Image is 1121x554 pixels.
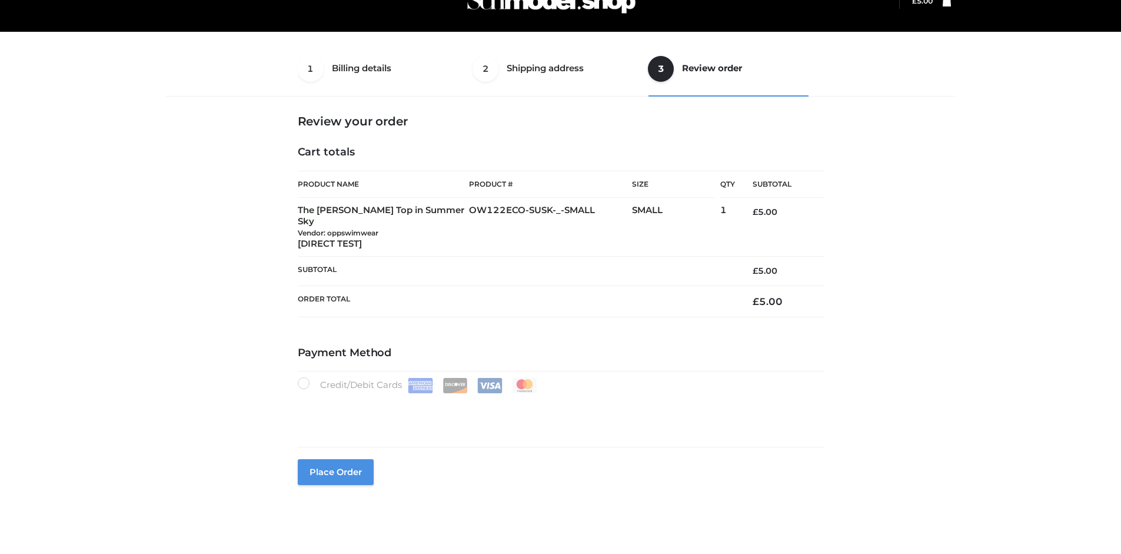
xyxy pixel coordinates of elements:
th: Qty [720,171,735,198]
h3: Review your order [298,114,824,128]
span: £ [753,296,759,307]
bdi: 5.00 [753,296,783,307]
th: Size [632,171,714,198]
th: Subtotal [735,171,823,198]
span: £ [753,266,758,276]
td: The [PERSON_NAME] Top in Summer Sky [DIRECT TEST] [298,198,470,257]
img: Visa [477,378,503,393]
img: Discover [443,378,468,393]
h4: Payment Method [298,347,824,360]
span: £ [753,207,758,217]
img: Amex [408,378,433,393]
td: OW122ECO-SUSK-_-SMALL [469,198,632,257]
img: Mastercard [512,378,537,393]
th: Product Name [298,171,470,198]
th: Subtotal [298,257,736,286]
small: Vendor: oppswimwear [298,228,378,237]
h4: Cart totals [298,146,824,159]
iframe: Secure payment input frame [295,391,821,434]
bdi: 5.00 [753,266,777,276]
label: Credit/Debit Cards [298,377,538,393]
th: Product # [469,171,632,198]
td: 1 [720,198,735,257]
th: Order Total [298,286,736,317]
bdi: 5.00 [753,207,777,217]
td: SMALL [632,198,720,257]
button: Place order [298,459,374,485]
